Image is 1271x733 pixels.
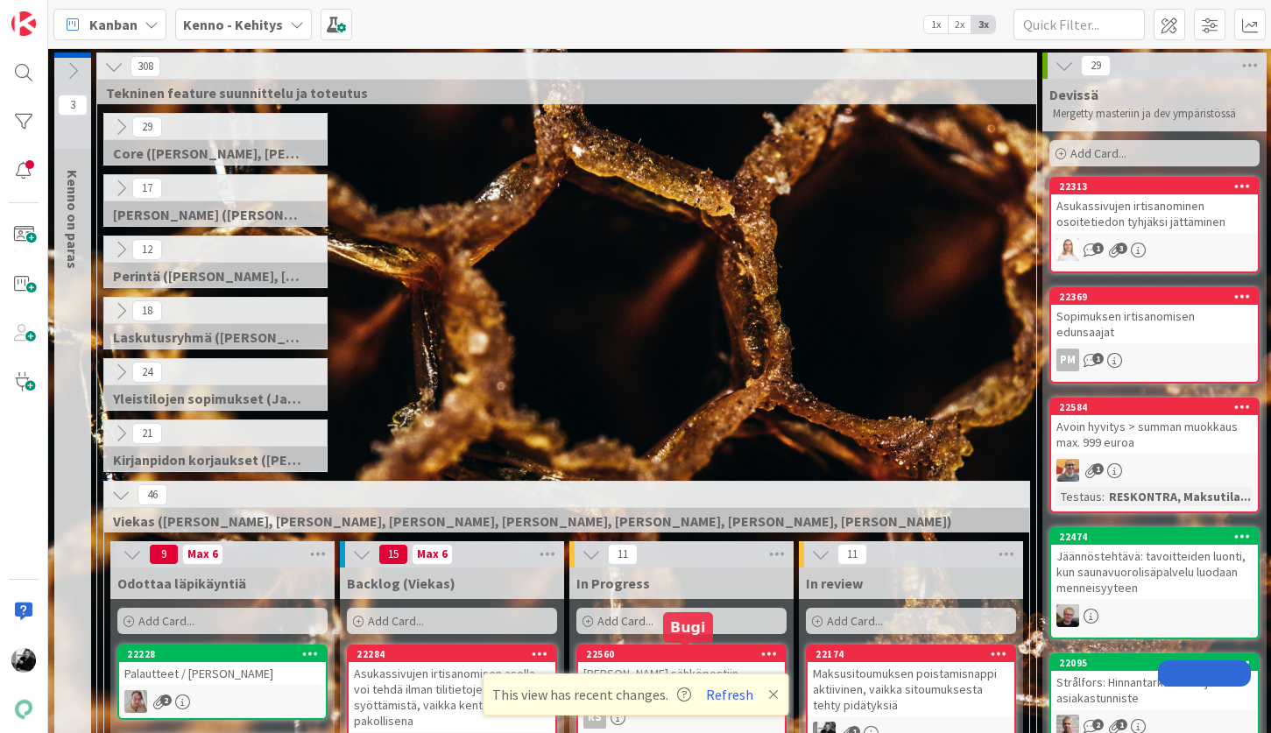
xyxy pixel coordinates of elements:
[1051,305,1258,343] div: Sopimuksen irtisanomisen edunsaajat
[119,646,326,685] div: 22228Palautteet / [PERSON_NAME]
[1070,145,1126,161] span: Add Card...
[827,613,883,629] span: Add Card...
[138,613,194,629] span: Add Card...
[1049,86,1098,103] span: Devissä
[1049,287,1260,384] a: 22369Sopimuksen irtisanomisen edunsaajatPM
[131,56,160,77] span: 308
[117,645,328,720] a: 22228Palautteet / [PERSON_NAME]SL
[368,613,424,629] span: Add Card...
[1051,238,1258,261] div: SL
[1056,349,1079,371] div: PM
[113,512,1007,530] span: Viekas (Samuli, Saara, Mika, Pirjo, Keijo, TommiHä, Rasmus)
[700,683,759,706] button: Refresh
[1051,349,1258,371] div: PM
[113,328,305,346] span: Laskutusryhmä (Antti, Harri, Keijo)
[597,613,653,629] span: Add Card...
[417,550,448,559] div: Max 6
[578,646,785,701] div: 22560[PERSON_NAME] sähköpostiin viestistä
[117,574,246,592] span: Odottaa läpikäyntiä
[349,662,555,732] div: Asukassivujen irtisanomisen asolla voi tehdä ilman tilitietojen syöttämistä, vaikka kentät näkyvä...
[1013,9,1145,40] input: Quick Filter...
[349,646,555,662] div: 22284
[1056,487,1102,506] div: Testaus
[1049,527,1260,639] a: 22474Jäännöstehtävä: tavoitteiden luonti, kun saunavuorolisäpalvelu luodaan menneisyyteenJH
[808,646,1014,716] div: 22174Maksusitoumuksen poistamisnappi aktiivinen, vaikka sitoumuksesta tehty pidätyksiä
[187,550,218,559] div: Max 6
[357,648,555,660] div: 22284
[1116,243,1127,254] span: 3
[971,16,995,33] span: 3x
[808,662,1014,716] div: Maksusitoumuksen poistamisnappi aktiivinen, vaikka sitoumuksesta tehty pidätyksiä
[1051,179,1258,194] div: 22313
[149,544,179,565] span: 9
[576,574,650,592] span: In Progress
[583,706,606,729] div: RS
[1059,180,1258,193] div: 22313
[1116,719,1127,730] span: 1
[1092,463,1104,475] span: 1
[837,544,867,565] span: 11
[808,646,1014,662] div: 22174
[119,646,326,662] div: 22228
[124,690,147,713] img: SL
[1056,238,1079,261] img: SL
[1102,487,1105,506] span: :
[608,544,638,565] span: 11
[1051,399,1258,415] div: 22584
[1051,655,1258,671] div: 22095
[132,178,162,199] span: 17
[378,544,408,565] span: 15
[11,11,36,36] img: Visit kanbanzone.com
[1049,398,1260,513] a: 22584Avoin hyvitys > summan muokkaus max. 999 euroaBNTestaus:RESKONTRA, Maksutila...
[806,574,863,592] span: In review
[578,646,785,662] div: 22560
[1051,289,1258,305] div: 22369
[578,706,785,729] div: RS
[89,14,138,35] span: Kanban
[113,144,305,162] span: Core (Pasi, Jussi, JaakkoHä, Jyri, Leo, MikkoK, Väinö)
[1056,459,1079,482] img: BN
[1051,671,1258,709] div: Strålfors: Hinnantarkastuskirjeisiin asiakastunniste
[1092,719,1104,730] span: 2
[670,619,706,636] h5: Bugi
[1105,487,1255,506] div: RESKONTRA, Maksutila...
[1092,243,1104,254] span: 1
[183,16,283,33] b: Kenno - Kehitys
[138,484,167,505] span: 46
[1053,107,1256,121] p: Mergetty masteriin ja dev ympäristössä
[132,239,162,260] span: 12
[349,646,555,732] div: 22284Asukassivujen irtisanomisen asolla voi tehdä ilman tilitietojen syöttämistä, vaikka kentät n...
[1059,291,1258,303] div: 22369
[948,16,971,33] span: 2x
[1051,194,1258,233] div: Asukassivujen irtisanominen osoitetiedon tyhjäksi jättäminen
[924,16,948,33] span: 1x
[1051,655,1258,709] div: 22095Strålfors: Hinnantarkastuskirjeisiin asiakastunniste
[492,684,691,705] span: This view has recent changes.
[106,84,1014,102] span: Tekninen feature suunnittelu ja toteutus
[1051,399,1258,454] div: 22584Avoin hyvitys > summan muokkaus max. 999 euroa
[1056,604,1079,627] img: JH
[578,662,785,701] div: [PERSON_NAME] sähköpostiin viestistä
[347,574,455,592] span: Backlog (Viekas)
[119,662,326,685] div: Palautteet / [PERSON_NAME]
[1059,657,1258,669] div: 22095
[113,206,305,223] span: Halti (Sebastian, VilleH, Riikka, Antti, MikkoV, PetriH, PetriM)
[127,648,326,660] div: 22228
[132,423,162,444] span: 21
[1059,401,1258,413] div: 22584
[1049,177,1260,273] a: 22313Asukassivujen irtisanominen osoitetiedon tyhjäksi jättäminenSL
[1051,545,1258,599] div: Jäännöstehtävä: tavoitteiden luonti, kun saunavuorolisäpalvelu luodaan menneisyyteen
[586,648,785,660] div: 22560
[1051,459,1258,482] div: BN
[11,697,36,722] img: avatar
[58,95,88,116] span: 3
[1059,531,1258,543] div: 22474
[132,362,162,383] span: 24
[132,300,162,321] span: 18
[119,690,326,713] div: SL
[132,116,162,137] span: 29
[1092,353,1104,364] span: 1
[1051,415,1258,454] div: Avoin hyvitys > summan muokkaus max. 999 euroa
[113,390,305,407] span: Yleistilojen sopimukset (Jaakko, VilleP, TommiL, Simo)
[113,451,305,469] span: Kirjanpidon korjaukset (Jussi, JaakkoHä)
